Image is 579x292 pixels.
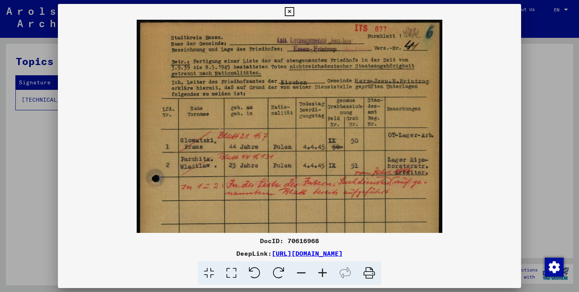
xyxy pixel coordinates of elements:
[272,249,343,257] a: [URL][DOMAIN_NAME]
[58,249,521,258] div: DeepLink:
[544,257,563,276] div: Change consent
[58,236,521,246] div: DocID: 70616968
[545,258,564,277] img: Change consent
